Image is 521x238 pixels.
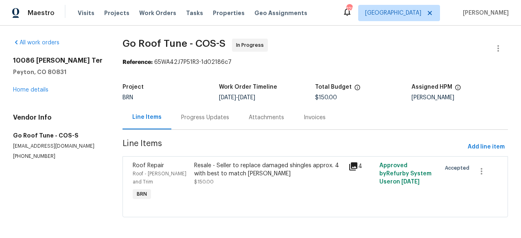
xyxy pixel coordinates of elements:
div: Resale - Seller to replace damaged shingles approx. 4 with best to match [PERSON_NAME] [194,162,344,178]
span: [DATE] [219,95,236,100]
h5: Go Roof Tune - COS-S [13,131,103,140]
span: [PERSON_NAME] [460,9,509,17]
div: 128 [346,5,352,13]
h5: Project [123,84,144,90]
span: Projects [104,9,129,17]
span: - [219,95,255,100]
span: Geo Assignments [254,9,307,17]
div: 4 [348,162,374,171]
span: Visits [78,9,94,17]
a: All work orders [13,40,59,46]
span: Tasks [186,10,203,16]
h5: Assigned HPM [412,84,452,90]
b: Reference: [123,59,153,65]
div: Progress Updates [181,114,229,122]
span: BRN [123,95,133,100]
span: Line Items [123,140,464,155]
h5: Total Budget [315,84,352,90]
div: [PERSON_NAME] [412,95,508,100]
span: Roof - [PERSON_NAME] and Trim [133,171,186,184]
h4: Vendor Info [13,114,103,122]
button: Add line item [464,140,508,155]
h5: Work Order Timeline [219,84,277,90]
span: Roof Repair [133,163,164,168]
span: $150.00 [315,95,337,100]
div: 65WA42J7P51R3-1d02186c7 [123,58,508,66]
span: The hpm assigned to this work order. [455,84,461,95]
p: [PHONE_NUMBER] [13,153,103,160]
span: Go Roof Tune - COS-S [123,39,225,48]
p: [EMAIL_ADDRESS][DOMAIN_NAME] [13,143,103,150]
div: Invoices [304,114,326,122]
span: BRN [134,190,150,198]
span: $150.00 [194,179,214,184]
div: Attachments [249,114,284,122]
span: Accepted [445,164,473,172]
span: Approved by Refurby System User on [379,163,431,185]
a: Home details [13,87,48,93]
span: [DATE] [401,179,420,185]
span: Add line item [468,142,505,152]
span: Work Orders [139,9,176,17]
h5: Peyton, CO 80831 [13,68,103,76]
h2: 10086 [PERSON_NAME] Ter [13,57,103,65]
div: Line Items [132,113,162,121]
span: Maestro [28,9,55,17]
span: Properties [213,9,245,17]
span: In Progress [236,41,267,49]
span: The total cost of line items that have been proposed by Opendoor. This sum includes line items th... [354,84,361,95]
span: [GEOGRAPHIC_DATA] [365,9,421,17]
span: [DATE] [238,95,255,100]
